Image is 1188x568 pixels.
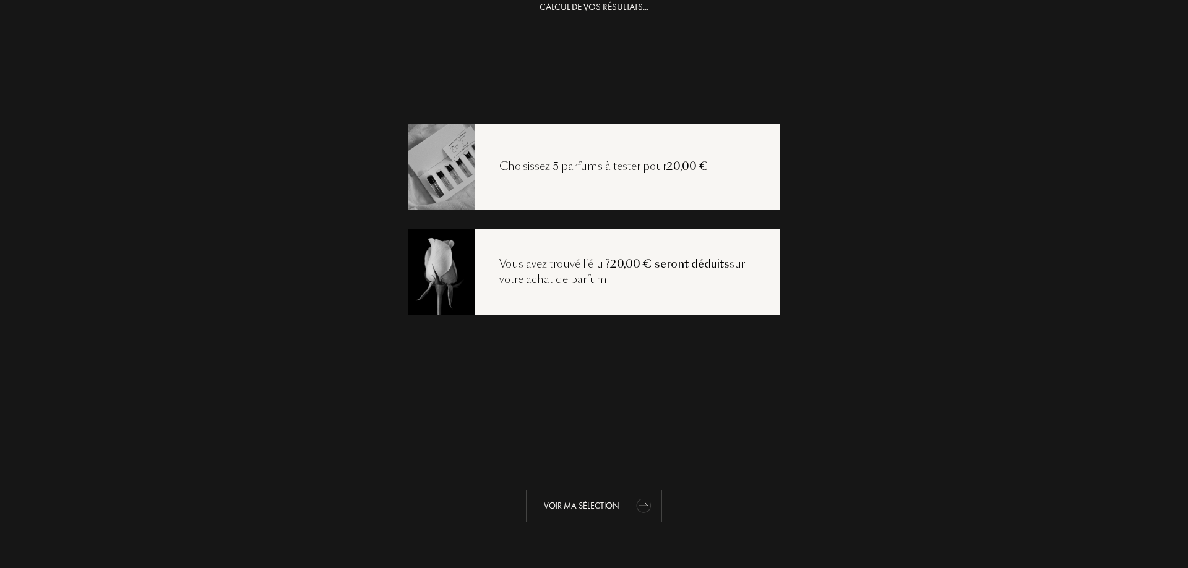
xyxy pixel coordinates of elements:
[475,256,780,288] div: Vous avez trouvé l'élu ? sur votre achat de parfum
[408,122,475,211] img: recoload1.png
[632,493,656,517] div: animation
[610,256,730,271] span: 20,00 € seront déduits
[475,159,733,175] div: Choisissez 5 parfums à tester pour
[666,159,708,174] span: 20,00 €
[408,227,475,316] img: recoload3.png
[526,490,662,522] div: Voir ma sélection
